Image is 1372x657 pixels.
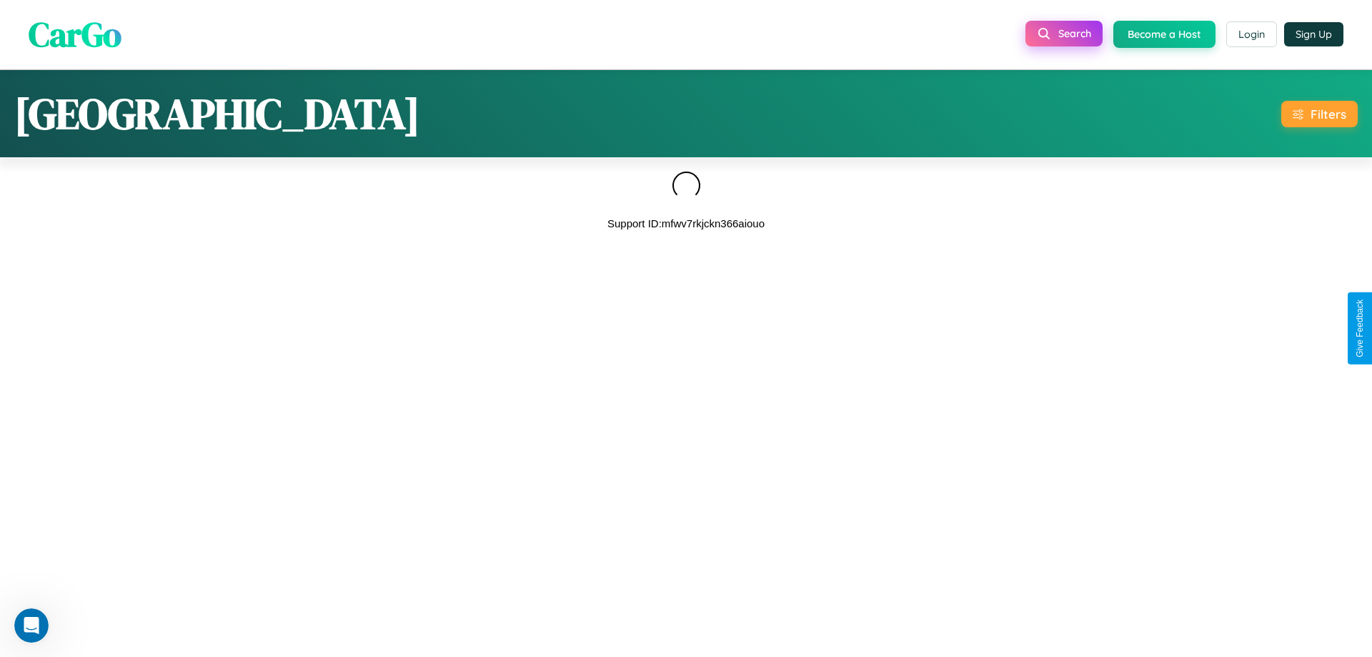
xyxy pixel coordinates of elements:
[1311,107,1346,122] div: Filters
[1058,27,1091,40] span: Search
[1025,21,1103,46] button: Search
[1284,22,1343,46] button: Sign Up
[1355,300,1365,357] div: Give Feedback
[14,608,49,643] iframe: Intercom live chat
[1281,101,1358,127] button: Filters
[1226,21,1277,47] button: Login
[607,214,765,233] p: Support ID: mfwv7rkjckn366aiouo
[1113,21,1216,48] button: Become a Host
[29,11,121,58] span: CarGo
[14,84,420,143] h1: [GEOGRAPHIC_DATA]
